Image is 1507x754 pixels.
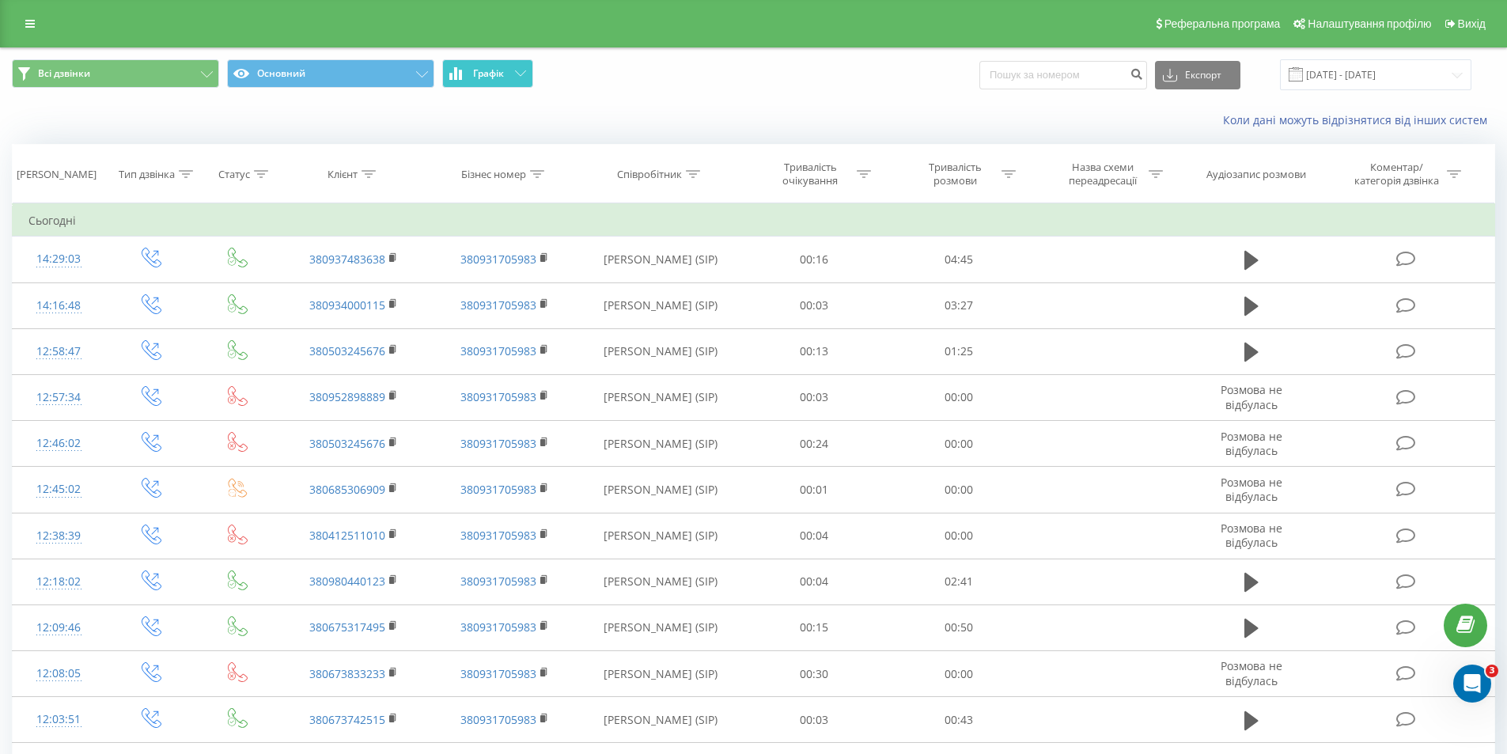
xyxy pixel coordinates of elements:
[28,336,89,367] div: 12:58:47
[1221,521,1282,550] span: Розмова не відбулась
[13,205,1495,237] td: Сьогодні
[328,168,358,181] div: Клієнт
[887,467,1032,513] td: 00:00
[442,59,533,88] button: Графік
[460,389,536,404] a: 380931705983
[309,574,385,589] a: 380980440123
[309,252,385,267] a: 380937483638
[580,374,742,420] td: [PERSON_NAME] (SIP)
[473,68,504,79] span: Графік
[28,382,89,413] div: 12:57:34
[1221,475,1282,504] span: Розмова не відбулась
[460,528,536,543] a: 380931705983
[887,604,1032,650] td: 00:50
[1221,429,1282,458] span: Розмова не відбулась
[1223,112,1495,127] a: Коли дані можуть відрізнятися вiд інших систем
[742,421,887,467] td: 00:24
[119,168,175,181] div: Тип дзвінка
[742,513,887,559] td: 00:04
[28,290,89,321] div: 14:16:48
[460,297,536,313] a: 380931705983
[913,161,998,188] div: Тривалість розмови
[28,658,89,689] div: 12:08:05
[309,666,385,681] a: 380673833233
[887,237,1032,282] td: 04:45
[460,712,536,727] a: 380931705983
[309,343,385,358] a: 380503245676
[309,528,385,543] a: 380412511010
[309,482,385,497] a: 380685306909
[461,168,526,181] div: Бізнес номер
[309,712,385,727] a: 380673742515
[12,59,219,88] button: Всі дзвінки
[580,237,742,282] td: [PERSON_NAME] (SIP)
[580,513,742,559] td: [PERSON_NAME] (SIP)
[460,482,536,497] a: 380931705983
[742,559,887,604] td: 00:04
[227,59,434,88] button: Основний
[580,651,742,697] td: [PERSON_NAME] (SIP)
[742,282,887,328] td: 00:03
[1206,168,1306,181] div: Аудіозапис розмови
[1350,161,1443,188] div: Коментар/категорія дзвінка
[1453,665,1491,703] iframe: Intercom live chat
[742,604,887,650] td: 00:15
[309,436,385,451] a: 380503245676
[1458,17,1486,30] span: Вихід
[742,237,887,282] td: 00:16
[887,374,1032,420] td: 00:00
[28,612,89,643] div: 12:09:46
[742,697,887,743] td: 00:03
[887,513,1032,559] td: 00:00
[1221,658,1282,688] span: Розмова не відбулась
[580,328,742,374] td: [PERSON_NAME] (SIP)
[580,421,742,467] td: [PERSON_NAME] (SIP)
[460,574,536,589] a: 380931705983
[742,651,887,697] td: 00:30
[28,474,89,505] div: 12:45:02
[309,619,385,635] a: 380675317495
[1164,17,1281,30] span: Реферальна програма
[887,282,1032,328] td: 03:27
[1221,382,1282,411] span: Розмова не відбулась
[1308,17,1431,30] span: Налаштування профілю
[580,467,742,513] td: [PERSON_NAME] (SIP)
[887,559,1032,604] td: 02:41
[742,374,887,420] td: 00:03
[887,421,1032,467] td: 00:00
[17,168,97,181] div: [PERSON_NAME]
[768,161,853,188] div: Тривалість очікування
[28,244,89,275] div: 14:29:03
[979,61,1147,89] input: Пошук за номером
[1060,161,1145,188] div: Назва схеми переадресації
[617,168,682,181] div: Співробітник
[460,436,536,451] a: 380931705983
[460,666,536,681] a: 380931705983
[460,619,536,635] a: 380931705983
[309,297,385,313] a: 380934000115
[580,604,742,650] td: [PERSON_NAME] (SIP)
[28,566,89,597] div: 12:18:02
[1486,665,1498,677] span: 3
[38,67,90,80] span: Всі дзвінки
[1155,61,1240,89] button: Експорт
[580,559,742,604] td: [PERSON_NAME] (SIP)
[28,428,89,459] div: 12:46:02
[309,389,385,404] a: 380952898889
[887,328,1032,374] td: 01:25
[218,168,250,181] div: Статус
[28,704,89,735] div: 12:03:51
[887,651,1032,697] td: 00:00
[460,252,536,267] a: 380931705983
[887,697,1032,743] td: 00:43
[580,697,742,743] td: [PERSON_NAME] (SIP)
[580,282,742,328] td: [PERSON_NAME] (SIP)
[742,328,887,374] td: 00:13
[28,521,89,551] div: 12:38:39
[742,467,887,513] td: 00:01
[460,343,536,358] a: 380931705983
